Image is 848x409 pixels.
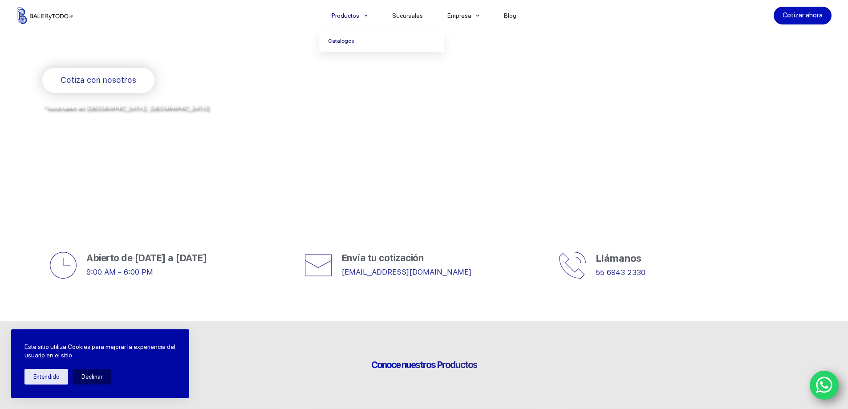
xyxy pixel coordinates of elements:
[341,252,424,263] span: Envía tu cotización
[319,31,444,52] a: Catalogos
[86,267,153,276] span: 9:00 AM - 6:00 PM
[24,369,68,385] button: Entendido
[596,268,645,277] a: 55 6943 2330
[42,113,258,121] span: y envíos a todo [GEOGRAPHIC_DATA] por la paquetería de su preferencia
[810,371,839,400] a: WhatsApp
[24,343,176,360] p: Este sitio utiliza Cookies para mejorar la experiencia del usuario en el sitio.
[73,369,111,385] button: Declinar
[42,45,218,56] span: Rodamientos y refacciones industriales
[774,7,832,24] a: Cotizar ahora
[17,7,73,24] img: Balerytodo
[371,359,477,370] span: Conoce nuestros Productos
[596,252,641,264] span: Llámanos
[61,74,136,87] span: Cotiza con nosotros
[341,267,471,276] a: [EMAIL_ADDRESS][DOMAIN_NAME]
[86,252,207,263] span: Abierto de [DATE] a [DATE]
[42,104,208,110] span: *Sucursales en [GEOGRAPHIC_DATA], [GEOGRAPHIC_DATA]
[42,68,154,93] a: Cotiza con nosotros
